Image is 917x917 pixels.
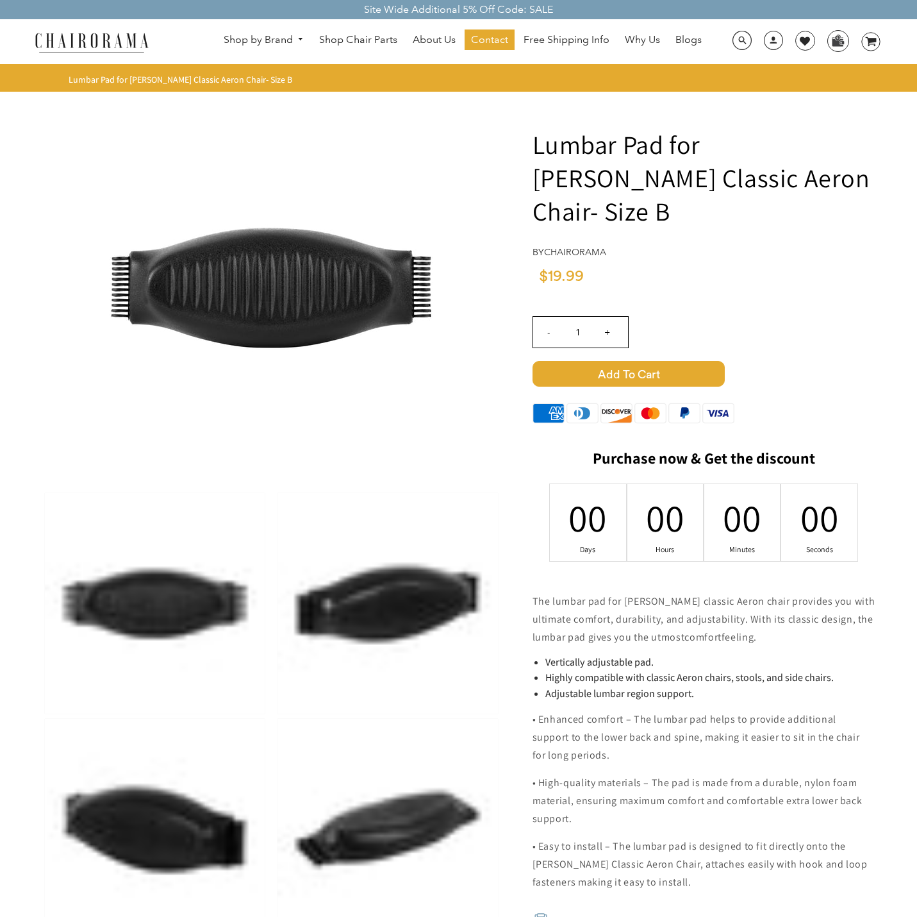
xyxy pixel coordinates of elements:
span: Shop Chair Parts [319,33,397,47]
span: Free Shipping Info [524,33,609,47]
span: • High-quality materials – The pad is made from a durable, nylon foam material, ensuring maximum ... [533,776,863,825]
span: Add to Cart [533,361,725,387]
h1: Lumbar Pad for [PERSON_NAME] Classic Aeron Chair- Size B [533,128,875,228]
img: Lumbar Pad for Herman Miller Classic Aeron Chair- Size B - chairorama [45,493,265,714]
div: 00 [811,492,828,543]
img: WhatsApp_Image_2024-07-12_at_16.23.01.webp [828,31,848,50]
input: + [592,317,623,348]
h4: by [533,247,875,258]
a: Why Us [618,29,666,50]
div: Days [580,544,597,555]
a: Shop Chair Parts [313,29,404,50]
a: Free Shipping Info [517,29,616,50]
span: $19.99 [539,269,584,284]
span: Vertically adjustable pad. [545,655,654,669]
span: Adjustable lumbar region support. [545,687,694,700]
span: • Enhanced comfort – The lumbar pad helps to provide additional support to the lower back and spi... [533,712,860,762]
h2: Purchase now & Get the discount [533,449,875,474]
div: Hours [657,544,673,555]
div: 00 [734,492,750,543]
a: chairorama [544,246,606,258]
span: Blogs [675,33,702,47]
img: Lumbar Pad for Herman Miller Classic Aeron Chair- Size B - chairorama [277,493,497,714]
span: Lumbar Pad for [PERSON_NAME] Classic Aeron Chair- Size B [69,74,292,85]
span: • Easy to install – The lumbar pad is designed to fit directly onto the [PERSON_NAME] Classic Aer... [533,839,868,889]
nav: breadcrumbs [69,74,297,85]
span: feeling. [722,630,757,644]
span: Contact [471,33,508,47]
input: - [533,317,564,348]
button: Add to Cart [533,361,875,387]
div: 00 [657,492,673,543]
img: chairorama [28,31,156,53]
nav: DesktopNavigation [210,29,715,53]
div: 00 [580,492,597,543]
span: The lumbar pad for [PERSON_NAME] classic Aeron chair provides you with ultimate comfort, durabili... [533,594,875,644]
img: Lumbar Pad for Herman Miller Classic Aeron Chair- Size B - chairorama [79,96,463,480]
span: About Us [413,33,456,47]
a: Shop by Brand [217,30,311,50]
span: Why Us [625,33,660,47]
div: Seconds [811,544,828,555]
span: comfort [684,630,721,644]
span: Highly compatible with classic Aeron chairs, stools, and side chairs. [545,671,834,684]
div: Minutes [734,544,750,555]
a: About Us [406,29,462,50]
a: Contact [465,29,515,50]
a: Blogs [669,29,708,50]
